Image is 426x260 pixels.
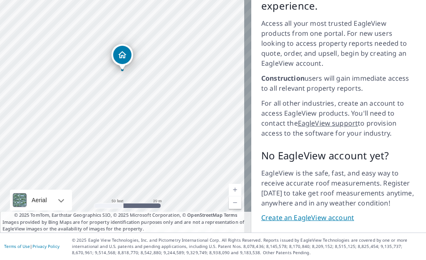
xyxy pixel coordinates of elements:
[229,196,241,209] a: Current Level 19, Zoom Out
[261,74,305,83] strong: Construction
[261,148,416,163] p: No EagleView account yet?
[111,44,133,70] div: Dropped pin, building 1, Residential property, Rowlett Ave Melrose Park, IL 60164
[261,168,416,208] p: EagleView is the safe, fast, and easy way to receive accurate roof measurements. Register [DATE] ...
[32,243,59,249] a: Privacy Policy
[224,212,238,218] a: Terms
[10,190,72,210] div: Aerial
[261,98,416,138] p: For all other industries, create an account to access EagleView products. You'll need to contact ...
[229,184,241,196] a: Current Level 19, Zoom In
[261,18,416,68] p: Access all your most trusted EagleView products from one portal. For new users looking to access ...
[4,243,30,249] a: Terms of Use
[72,237,422,256] p: © 2025 Eagle View Technologies, Inc. and Pictometry International Corp. All Rights Reserved. Repo...
[187,212,222,218] a: OpenStreetMap
[298,119,358,128] a: EagleView support
[14,212,238,219] span: © 2025 TomTom, Earthstar Geographics SIO, © 2025 Microsoft Corporation, ©
[29,190,50,210] div: Aerial
[4,244,59,249] p: |
[261,213,416,223] a: Create an EagleView account
[261,73,416,93] p: users will gain immediate access to all relevant property reports.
